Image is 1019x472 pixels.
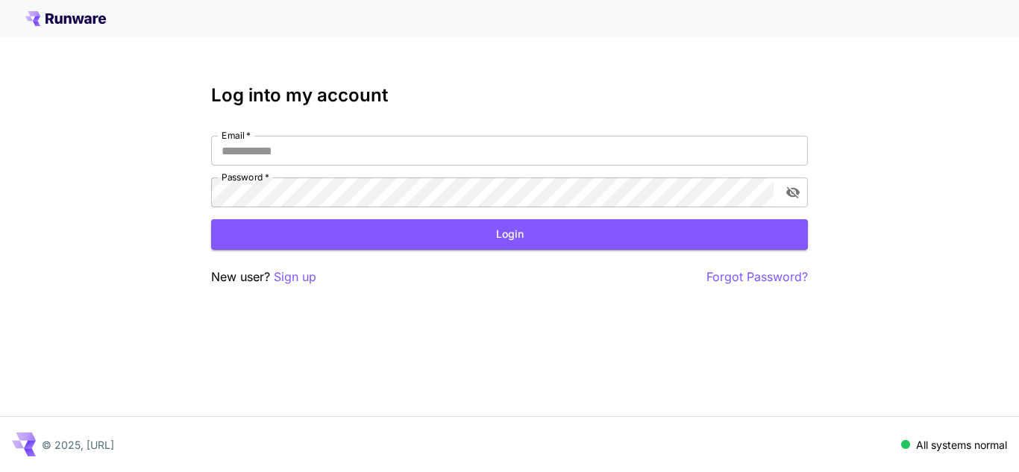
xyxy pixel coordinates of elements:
button: Forgot Password? [706,268,808,286]
label: Email [222,129,251,142]
button: toggle password visibility [780,179,806,206]
p: New user? [211,268,316,286]
p: All systems normal [916,437,1007,453]
button: Sign up [274,268,316,286]
p: © 2025, [URL] [42,437,114,453]
h3: Log into my account [211,85,808,106]
button: Login [211,219,808,250]
label: Password [222,171,269,183]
